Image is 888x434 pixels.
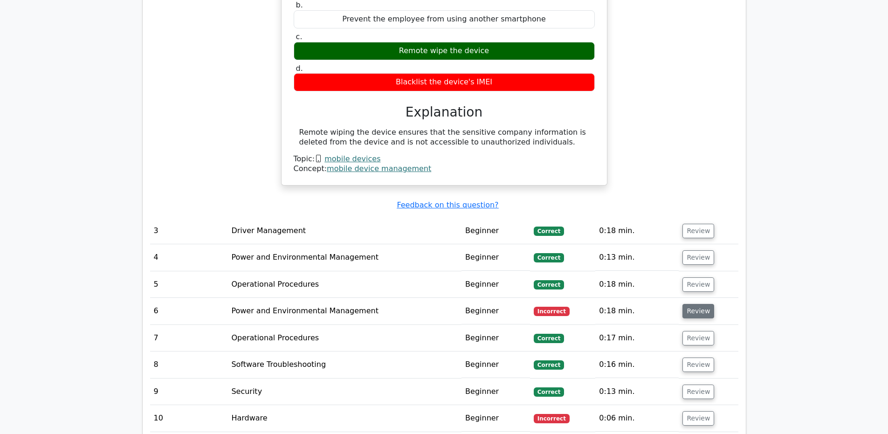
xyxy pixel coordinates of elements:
[227,351,461,378] td: Software Troubleshooting
[294,73,595,91] div: Blacklist the device's IMEI
[296,32,303,41] span: c.
[595,218,679,244] td: 0:18 min.
[682,331,714,345] button: Review
[534,387,564,397] span: Correct
[595,244,679,271] td: 0:13 min.
[534,253,564,262] span: Correct
[682,304,714,318] button: Review
[534,227,564,236] span: Correct
[324,154,380,163] a: mobile devices
[595,325,679,351] td: 0:17 min.
[534,307,570,316] span: Incorrect
[682,250,714,265] button: Review
[595,298,679,324] td: 0:18 min.
[461,325,530,351] td: Beginner
[150,298,228,324] td: 6
[461,351,530,378] td: Beginner
[682,385,714,399] button: Review
[227,379,461,405] td: Security
[461,379,530,405] td: Beginner
[397,200,498,209] a: Feedback on this question?
[227,218,461,244] td: Driver Management
[595,351,679,378] td: 0:16 min.
[327,164,431,173] a: mobile device management
[227,244,461,271] td: Power and Environmental Management
[682,277,714,292] button: Review
[595,271,679,298] td: 0:18 min.
[227,271,461,298] td: Operational Procedures
[294,154,595,164] div: Topic:
[595,405,679,432] td: 0:06 min.
[461,271,530,298] td: Beginner
[461,218,530,244] td: Beginner
[682,358,714,372] button: Review
[461,244,530,271] td: Beginner
[227,325,461,351] td: Operational Procedures
[682,224,714,238] button: Review
[227,405,461,432] td: Hardware
[150,379,228,405] td: 9
[595,379,679,405] td: 0:13 min.
[299,104,589,120] h3: Explanation
[682,411,714,426] button: Review
[150,218,228,244] td: 3
[299,128,589,147] div: Remote wiping the device ensures that the sensitive company information is deleted from the devic...
[150,325,228,351] td: 7
[150,351,228,378] td: 8
[461,405,530,432] td: Beginner
[534,360,564,370] span: Correct
[534,280,564,289] span: Correct
[534,414,570,423] span: Incorrect
[296,64,303,73] span: d.
[294,164,595,174] div: Concept:
[534,334,564,343] span: Correct
[296,0,303,9] span: b.
[150,271,228,298] td: 5
[294,10,595,28] div: Prevent the employee from using another smartphone
[150,405,228,432] td: 10
[294,42,595,60] div: Remote wipe the device
[227,298,461,324] td: Power and Environmental Management
[461,298,530,324] td: Beginner
[150,244,228,271] td: 4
